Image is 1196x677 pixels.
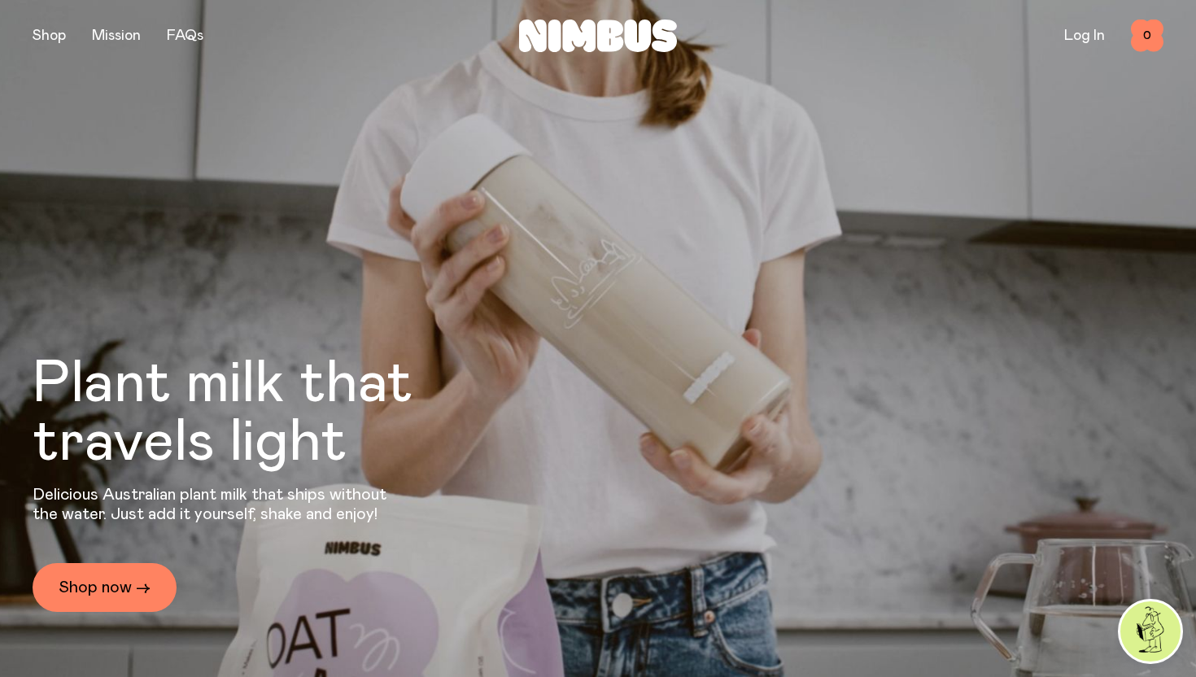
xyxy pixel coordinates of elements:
a: FAQs [167,28,203,43]
a: Shop now → [33,563,177,612]
p: Delicious Australian plant milk that ships without the water. Just add it yourself, shake and enjoy! [33,485,397,524]
a: Mission [92,28,141,43]
img: agent [1120,601,1181,662]
button: 0 [1131,20,1163,52]
h1: Plant milk that travels light [33,355,501,472]
a: Log In [1064,28,1105,43]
